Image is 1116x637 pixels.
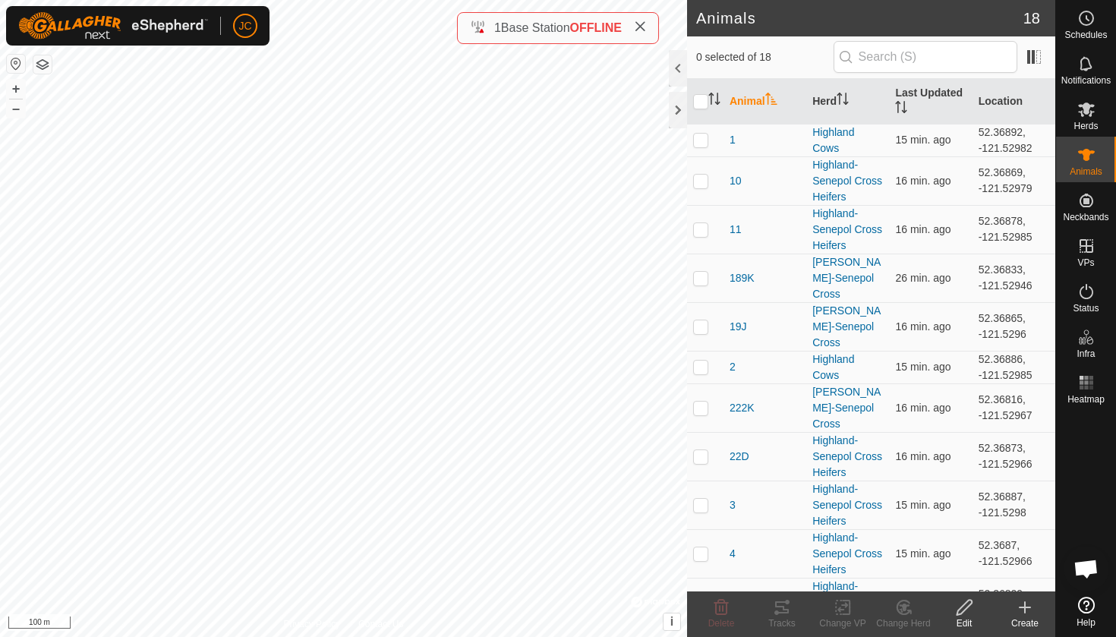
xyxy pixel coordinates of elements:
th: Animal [724,79,806,125]
button: i [664,613,680,630]
span: Herds [1073,121,1098,131]
td: 52.36833, -121.52946 [973,254,1055,302]
a: Contact Us [358,617,403,631]
span: Help [1077,618,1096,627]
span: 189K [730,270,755,286]
div: Highland-Senepol Cross Heifers [812,579,883,626]
div: [PERSON_NAME]-Senepol Cross [812,254,883,302]
div: Highland-Senepol Cross Heifers [812,157,883,205]
div: Highland Cows [812,352,883,383]
span: Oct 13, 2025 at 11:58 AM [895,402,950,414]
p-sorticon: Activate to sort [765,95,777,107]
span: Infra [1077,349,1095,358]
a: Privacy Policy [283,617,340,631]
span: 18 [1023,7,1040,30]
span: i [670,615,673,628]
td: 52.36873, -121.52966 [973,432,1055,481]
span: Oct 13, 2025 at 11:58 AM [895,450,950,462]
td: 52.36829, -121.52947 [973,578,1055,626]
span: Delete [708,618,735,629]
span: JC [238,18,251,34]
span: 10 [730,173,742,189]
div: [PERSON_NAME]-Senepol Cross [812,303,883,351]
div: [PERSON_NAME]-Senepol Cross [812,384,883,432]
button: + [7,80,25,98]
span: Heatmap [1067,395,1105,404]
div: Highland-Senepol Cross Heifers [812,481,883,529]
td: 52.36869, -121.52979 [973,156,1055,205]
span: 2 [730,359,736,375]
span: Oct 13, 2025 at 11:58 AM [895,175,950,187]
span: Oct 13, 2025 at 11:59 AM [895,547,950,560]
input: Search (S) [834,41,1017,73]
div: Tracks [752,617,812,630]
img: Gallagher Logo [18,12,208,39]
span: Oct 13, 2025 at 11:58 AM [895,320,950,333]
span: 22D [730,449,749,465]
span: Oct 13, 2025 at 11:49 AM [895,272,950,284]
span: 11 [730,222,742,238]
td: 52.36865, -121.5296 [973,302,1055,351]
span: Animals [1070,167,1102,176]
span: Schedules [1064,30,1107,39]
td: 52.36816, -121.52967 [973,383,1055,432]
button: – [7,99,25,118]
div: Highland-Senepol Cross Heifers [812,206,883,254]
td: 52.36887, -121.5298 [973,481,1055,529]
th: Location [973,79,1055,125]
div: Highland-Senepol Cross Heifers [812,433,883,481]
span: Oct 13, 2025 at 11:58 AM [895,223,950,235]
td: 52.36886, -121.52985 [973,351,1055,383]
button: Map Layers [33,55,52,74]
td: 52.36892, -121.52982 [973,124,1055,156]
div: Change Herd [873,617,934,630]
td: 52.3687, -121.52966 [973,529,1055,578]
div: Change VP [812,617,873,630]
p-sorticon: Activate to sort [708,95,720,107]
th: Last Updated [889,79,972,125]
button: Reset Map [7,55,25,73]
div: Highland Cows [812,125,883,156]
span: Neckbands [1063,213,1108,222]
th: Herd [806,79,889,125]
span: Base Station [501,21,570,34]
span: 1 [730,132,736,148]
p-sorticon: Activate to sort [837,95,849,107]
span: 19J [730,319,747,335]
span: 1 [494,21,501,34]
div: Create [995,617,1055,630]
span: VPs [1077,258,1094,267]
span: Oct 13, 2025 at 11:59 AM [895,361,950,373]
span: 4 [730,546,736,562]
a: Help [1056,591,1116,633]
span: OFFLINE [570,21,622,34]
span: 0 selected of 18 [696,49,834,65]
span: 222K [730,400,755,416]
div: Open chat [1064,546,1109,591]
span: Oct 13, 2025 at 11:59 AM [895,499,950,511]
div: Edit [934,617,995,630]
span: Status [1073,304,1099,313]
div: Highland-Senepol Cross Heifers [812,530,883,578]
p-sorticon: Activate to sort [895,103,907,115]
span: 3 [730,497,736,513]
h2: Animals [696,9,1023,27]
td: 52.36878, -121.52985 [973,205,1055,254]
span: Notifications [1061,76,1111,85]
span: Oct 13, 2025 at 11:59 AM [895,134,950,146]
